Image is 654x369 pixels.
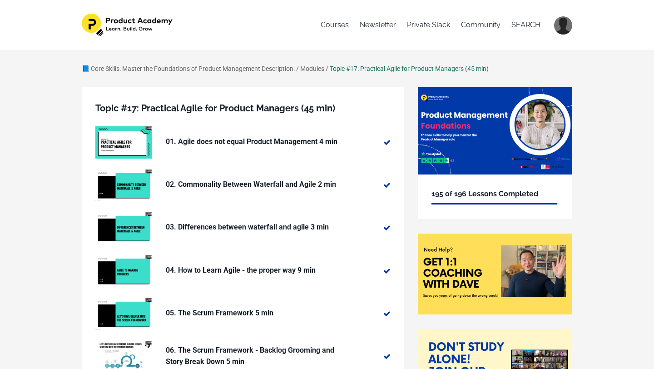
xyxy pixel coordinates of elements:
a: 04. How to Learn Agile - the proper way 9 min [95,255,391,287]
img: 84ec73885146f4192b1a17cc33ca0aae [554,16,572,35]
img: a88149b4-62d2-41fa-924d-ef750731d83f.jpg [95,212,152,244]
h6: 195 of 196 Lessons Completed [431,188,559,200]
p: 04. How to Learn Agile - the proper way 9 min [166,264,347,276]
a: 📘 Core Skills: Master the Foundations of Product Management Description: [82,65,295,72]
p: 03. Differences between waterfall and agile 3 min [166,221,347,233]
img: 8be08-880d-c0e-b727-42286b0aac6e_Need_coaching_.png [418,234,572,314]
div: / [296,64,299,74]
img: 8c8b60ac-d9a9-4b79-9165-15b64211e49b.jpg [95,126,152,158]
p: 01. Agile does not equal Product Management 4 min [166,136,347,148]
div: Topic #17: Practical Agile for Product Managers (45 min) [330,64,489,74]
p: 05. The Scrum Framework 5 min [166,307,347,319]
a: 03. Differences between waterfall and agile 3 min [95,212,391,244]
a: 01. Agile does not equal Product Management 4 min [95,126,391,158]
a: Modules [300,65,324,72]
a: Community [461,14,500,36]
img: 1e4575b-f30f-f7bc-803-1053f84514_582dc3fb-c1b0-4259-95ab-5487f20d86c3.png [82,14,174,36]
p: 02. Commonality Between Waterfall and Agile 2 min [166,179,347,190]
img: 3e05e61a-c8ff-4483-9459-caa1344eecbd.jpg [95,255,152,287]
a: 05. The Scrum Framework 5 min [95,298,391,330]
img: 5226fc01-3015-4f7a-ab29-fe51ccfe003c.jpg [95,298,152,330]
img: 477de01a-246a-4649-9c0d-287be729f910.jpg [95,170,152,201]
a: Courses [321,14,349,36]
a: SEARCH [511,14,540,36]
a: Newsletter [360,14,396,36]
img: 44604e1-f832-4873-c755-8be23318bfc_12.png [418,87,572,174]
h5: Topic #17: Practical Agile for Product Managers (45 min) [95,101,391,115]
p: 06. The Scrum Framework - Backlog Grooming and Story Break Down 5 min [166,344,347,368]
div: / [326,64,328,74]
a: Private Slack [407,14,450,36]
a: 02. Commonality Between Waterfall and Agile 2 min [95,170,391,201]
